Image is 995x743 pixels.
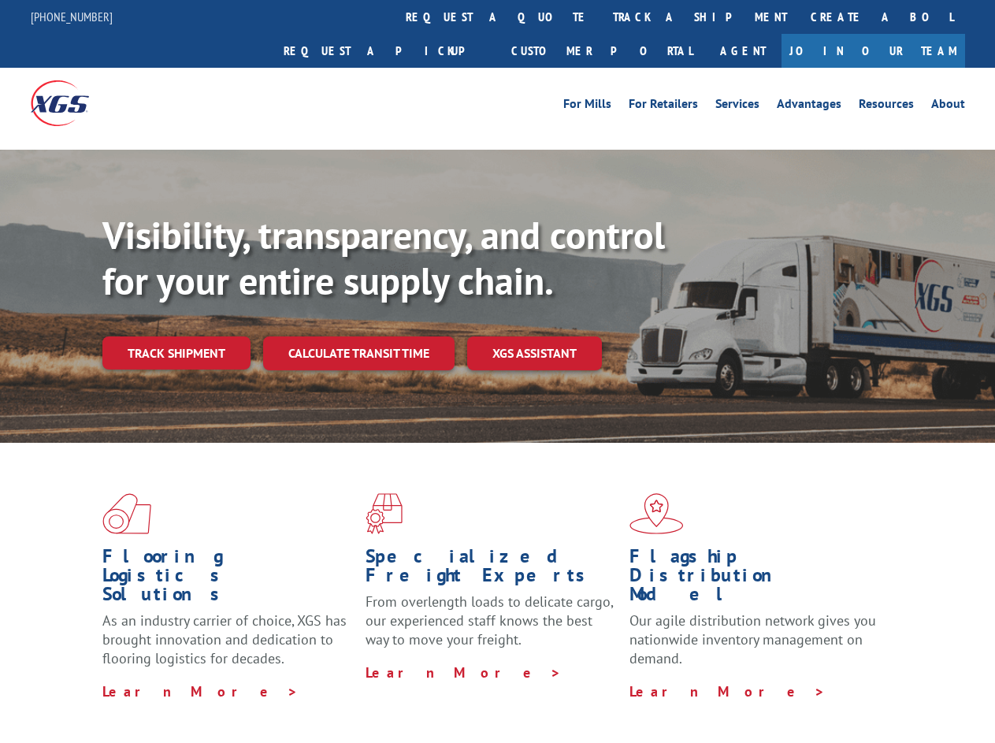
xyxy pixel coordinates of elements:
[263,336,455,370] a: Calculate transit time
[629,493,684,534] img: xgs-icon-flagship-distribution-model-red
[102,493,151,534] img: xgs-icon-total-supply-chain-intelligence-red
[704,34,782,68] a: Agent
[366,663,562,682] a: Learn More >
[782,34,965,68] a: Join Our Team
[102,210,665,305] b: Visibility, transparency, and control for your entire supply chain.
[31,9,113,24] a: [PHONE_NUMBER]
[629,611,876,667] span: Our agile distribution network gives you nationwide inventory management on demand.
[629,98,698,115] a: For Retailers
[629,547,881,611] h1: Flagship Distribution Model
[102,682,299,700] a: Learn More >
[859,98,914,115] a: Resources
[563,98,611,115] a: For Mills
[715,98,759,115] a: Services
[931,98,965,115] a: About
[272,34,499,68] a: Request a pickup
[366,493,403,534] img: xgs-icon-focused-on-flooring-red
[629,682,826,700] a: Learn More >
[499,34,704,68] a: Customer Portal
[366,593,617,663] p: From overlength loads to delicate cargo, our experienced staff knows the best way to move your fr...
[102,547,354,611] h1: Flooring Logistics Solutions
[102,611,347,667] span: As an industry carrier of choice, XGS has brought innovation and dedication to flooring logistics...
[102,336,251,370] a: Track shipment
[366,547,617,593] h1: Specialized Freight Experts
[467,336,602,370] a: XGS ASSISTANT
[777,98,841,115] a: Advantages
